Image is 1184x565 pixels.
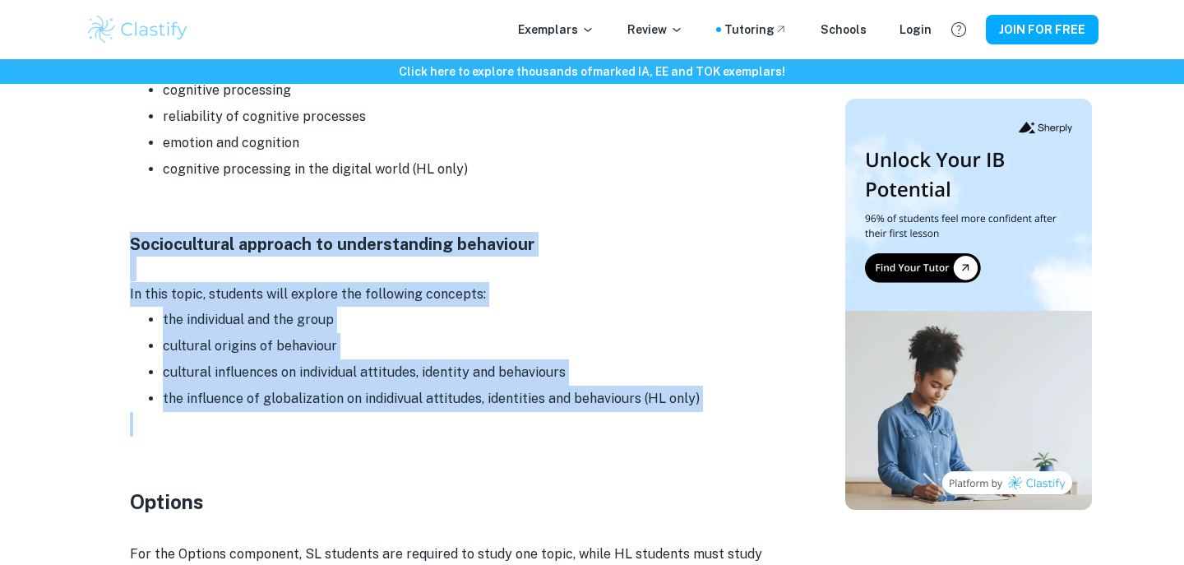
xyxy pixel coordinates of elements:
[163,333,788,359] li: cultural origins of behaviour
[163,386,788,412] li: the influence of globalization on indidivual attitudes, identities and behaviours (HL only)
[724,21,788,39] a: Tutoring
[945,16,973,44] button: Help and Feedback
[163,156,788,183] li: cognitive processing in the digital world (HL only)
[900,21,932,39] a: Login
[163,307,788,333] li: the individual and the group
[130,232,788,257] h4: Sociocultural approach to understanding behaviour
[845,99,1092,510] img: Thumbnail
[627,21,683,39] p: Review
[130,282,788,307] p: In this topic, students will explore the following concepts:
[163,130,788,156] li: emotion and cognition
[163,77,788,104] li: cognitive processing
[986,15,1098,44] button: JOIN FOR FREE
[130,487,788,516] h3: Options
[518,21,594,39] p: Exemplars
[163,104,788,130] li: reliability of cognitive processes
[86,13,190,46] img: Clastify logo
[163,359,788,386] li: cultural influences on individual attitudes, identity and behaviours
[3,63,1181,81] h6: Click here to explore thousands of marked IA, EE and TOK exemplars !
[821,21,867,39] a: Schools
